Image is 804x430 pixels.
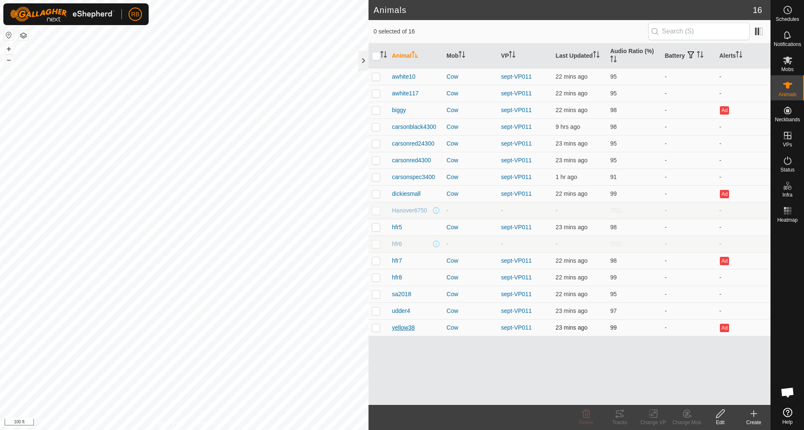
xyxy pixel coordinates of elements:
td: - [716,202,770,219]
a: sept-VP011 [501,274,532,281]
td: - [716,219,770,235]
span: hfr7 [392,256,402,265]
span: 26 Sep 2025, 5:02 am [556,107,588,113]
div: Cow [446,307,494,315]
div: Cow [446,189,494,198]
td: - [716,302,770,319]
span: 26 Sep 2025, 5:02 am [556,307,588,314]
span: Mobs [781,67,794,72]
th: Alerts [716,44,770,69]
td: - [661,319,716,336]
input: Search (S) [648,23,750,40]
span: 95 [610,157,617,164]
span: - [556,207,558,214]
a: sept-VP011 [501,307,532,314]
a: sept-VP011 [501,90,532,97]
span: 95 [610,90,617,97]
span: 97 [610,307,617,314]
a: sept-VP011 [501,157,532,164]
a: sept-VP011 [501,324,532,331]
p-sorticon: Activate to sort [412,52,418,59]
a: sept-VP011 [501,107,532,113]
span: Hanover6750 [392,206,427,215]
a: sept-VP011 [501,174,532,180]
td: - [716,169,770,185]
td: - [661,252,716,269]
div: Cow [446,273,494,282]
button: Ad [720,324,729,332]
a: Privacy Policy [151,419,183,427]
span: 99 [610,190,617,197]
div: Cow [446,173,494,182]
span: Heatmap [777,218,798,223]
span: 98 [610,224,617,230]
span: 16 [753,4,762,16]
td: - [716,152,770,169]
td: - [661,118,716,135]
span: 26 Sep 2025, 5:02 am [556,224,588,230]
span: dickiesmall [392,189,420,198]
p-sorticon: Activate to sort [610,57,617,64]
span: 26 Sep 2025, 5:01 am [556,140,588,147]
td: - [716,85,770,102]
td: - [661,269,716,286]
p-sorticon: Activate to sort [459,52,465,59]
td: - [661,302,716,319]
span: VPs [783,142,792,147]
div: Cow [446,106,494,115]
span: 95 [610,291,617,297]
span: 0 selected of 16 [374,27,648,36]
div: Cow [446,323,494,332]
th: Animal [389,44,443,69]
span: 25 Sep 2025, 8:01 pm [556,123,580,130]
span: carsonred24300 [392,139,434,148]
span: udder4 [392,307,410,315]
button: Ad [720,257,729,265]
a: sept-VP011 [501,257,532,264]
div: Edit [703,419,737,426]
span: Schedules [776,17,799,22]
td: - [661,185,716,202]
a: sept-VP011 [501,123,532,130]
td: - [716,135,770,152]
td: - [716,269,770,286]
td: - [661,85,716,102]
td: - [716,118,770,135]
td: - [661,169,716,185]
span: 26 Sep 2025, 5:01 am [556,157,588,164]
span: 26 Sep 2025, 5:02 am [556,190,588,197]
td: - [661,135,716,152]
span: 99 [610,274,617,281]
span: carsonspec3400 [392,173,435,182]
div: Cow [446,72,494,81]
a: sept-VP011 [501,140,532,147]
button: Ad [720,106,729,115]
div: Cow [446,156,494,165]
div: Change Mob [670,419,703,426]
button: Ad [720,190,729,198]
a: sept-VP011 [501,291,532,297]
td: - [661,68,716,85]
span: 91 [610,174,617,180]
button: Map Layers [18,31,28,41]
span: 95 [610,140,617,147]
span: hfr8 [392,273,402,282]
span: hfr5 [392,223,402,232]
a: Help [771,404,804,428]
span: Delete [579,420,594,425]
button: Reset Map [4,30,14,40]
p-sorticon: Activate to sort [736,52,742,59]
div: Cow [446,223,494,232]
td: - [661,102,716,118]
span: awhite10 [392,72,415,81]
app-display-virtual-paddock-transition: - [501,207,503,214]
span: Neckbands [775,117,800,122]
th: Audio Ratio (%) [607,44,661,69]
span: Animals [778,92,796,97]
span: carsonblack4300 [392,123,436,131]
a: sept-VP011 [501,190,532,197]
p-sorticon: Activate to sort [697,52,703,59]
span: biggy [392,106,406,115]
div: Cow [446,123,494,131]
span: 26 Sep 2025, 5:02 am [556,324,588,331]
